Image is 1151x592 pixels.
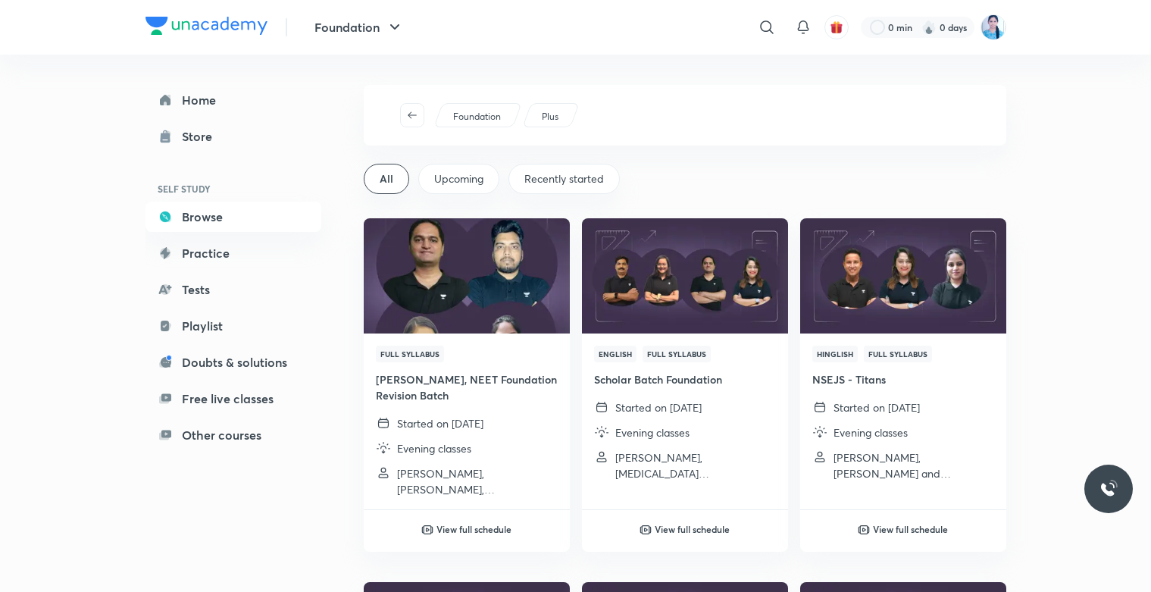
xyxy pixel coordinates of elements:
h6: View full schedule [873,522,948,536]
p: Ajinkya Solunke, Nikita Sahu, Shivangi Chauhan and 1 more [615,449,776,481]
img: Thumbnail [361,217,571,334]
a: Browse [145,202,321,232]
button: avatar [824,15,849,39]
a: Practice [145,238,321,268]
img: avatar [830,20,843,34]
h6: View full schedule [655,522,730,536]
h6: SELF STUDY [145,176,321,202]
h4: [PERSON_NAME], NEET Foundation Revision Batch [376,371,558,403]
span: Recently started [524,171,604,186]
img: ttu [1099,480,1118,498]
div: Store [182,127,221,146]
a: Company Logo [145,17,267,39]
p: Foundation [453,110,501,124]
a: ThumbnailHinglishFull SyllabusNSEJS - TitansStarted on [DATE]Evening classes[PERSON_NAME], [PERSO... [800,218,1006,493]
p: Started on [DATE] [397,415,483,431]
h4: NSEJS - Titans [812,371,994,387]
a: Tests [145,274,321,305]
p: Started on [DATE] [834,399,920,415]
img: Thumbnail [798,217,1008,334]
p: Evening classes [615,424,690,440]
p: Started on [DATE] [615,399,702,415]
img: play [858,524,870,536]
img: play [421,524,433,536]
span: All [380,171,393,186]
span: Full Syllabus [643,346,711,362]
img: Isha Goyal [981,14,1006,40]
a: Home [145,85,321,115]
span: Full Syllabus [376,346,444,362]
h4: Scholar Batch Foundation [594,371,776,387]
p: Alok Choubey, Amisha Saxena and Shivangi Chauhan [834,449,994,481]
a: Other courses [145,420,321,450]
a: Store [145,121,321,152]
a: ThumbnailFull Syllabus[PERSON_NAME], NEET Foundation Revision BatchStarted on [DATE]Evening class... [364,218,570,509]
img: Company Logo [145,17,267,35]
span: English [594,346,636,362]
span: Upcoming [434,171,483,186]
p: Evening classes [834,424,908,440]
button: Foundation [305,12,413,42]
img: streak [921,20,937,35]
img: Thumbnail [580,217,790,334]
p: Evening classes [397,440,471,456]
img: play [640,524,652,536]
a: Playlist [145,311,321,341]
h6: View full schedule [436,522,511,536]
a: Foundation [450,110,503,124]
a: Free live classes [145,384,321,414]
a: Plus [539,110,561,124]
span: Hinglish [812,346,858,362]
a: Doubts & solutions [145,347,321,377]
p: Plus [542,110,558,124]
p: Ajinkya Solunke, Amisha Saxena, Nikita Shukla and 1 more [397,465,558,497]
span: Full Syllabus [864,346,932,362]
a: ThumbnailEnglishFull SyllabusScholar Batch FoundationStarted on [DATE]Evening classes[PERSON_NAME... [582,218,788,493]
